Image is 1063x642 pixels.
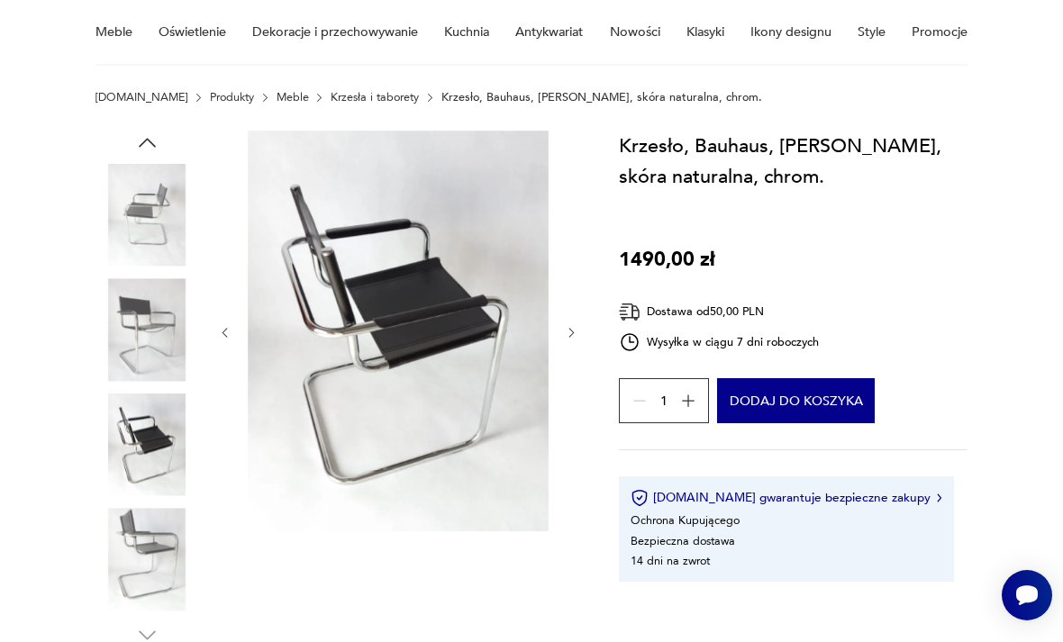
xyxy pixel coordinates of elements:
img: Zdjęcie produktu Krzesło, Bauhaus, M. Stam, skóra naturalna, chrom. [248,131,549,531]
p: Krzesło, Bauhaus, [PERSON_NAME], skóra naturalna, chrom. [441,91,762,104]
h1: Krzesło, Bauhaus, [PERSON_NAME], skóra naturalna, chrom. [619,131,968,192]
img: Zdjęcie produktu Krzesło, Bauhaus, M. Stam, skóra naturalna, chrom. [95,164,198,267]
button: Dodaj do koszyka [717,378,875,423]
img: Zdjęcie produktu Krzesło, Bauhaus, M. Stam, skóra naturalna, chrom. [95,393,198,496]
p: 1490,00 zł [619,244,715,275]
button: [DOMAIN_NAME] gwarantuje bezpieczne zakupy [631,489,941,507]
a: Promocje [912,1,968,63]
span: 1 [660,396,668,407]
a: Meble [277,91,309,104]
a: [DOMAIN_NAME] [95,91,187,104]
div: Wysyłka w ciągu 7 dni roboczych [619,331,819,353]
a: Antykwariat [515,1,583,63]
a: Nowości [610,1,660,63]
a: Style [858,1,886,63]
a: Krzesła i taborety [331,91,419,104]
a: Klasyki [686,1,724,63]
img: Zdjęcie produktu Krzesło, Bauhaus, M. Stam, skóra naturalna, chrom. [95,508,198,610]
a: Produkty [210,91,254,104]
div: Dostawa od 50,00 PLN [619,301,819,323]
a: Dekoracje i przechowywanie [252,1,418,63]
iframe: Smartsupp widget button [1002,570,1052,620]
img: Ikona strzałki w prawo [937,493,942,502]
li: Ochrona Kupującego [631,512,740,529]
li: Bezpieczna dostawa [631,533,735,549]
li: 14 dni na zwrot [631,553,710,569]
img: Ikona dostawy [619,301,641,323]
a: Kuchnia [444,1,489,63]
img: Ikona certyfikatu [631,489,649,507]
img: Zdjęcie produktu Krzesło, Bauhaus, M. Stam, skóra naturalna, chrom. [95,278,198,381]
a: Ikony designu [750,1,831,63]
a: Oświetlenie [159,1,226,63]
a: Meble [95,1,132,63]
